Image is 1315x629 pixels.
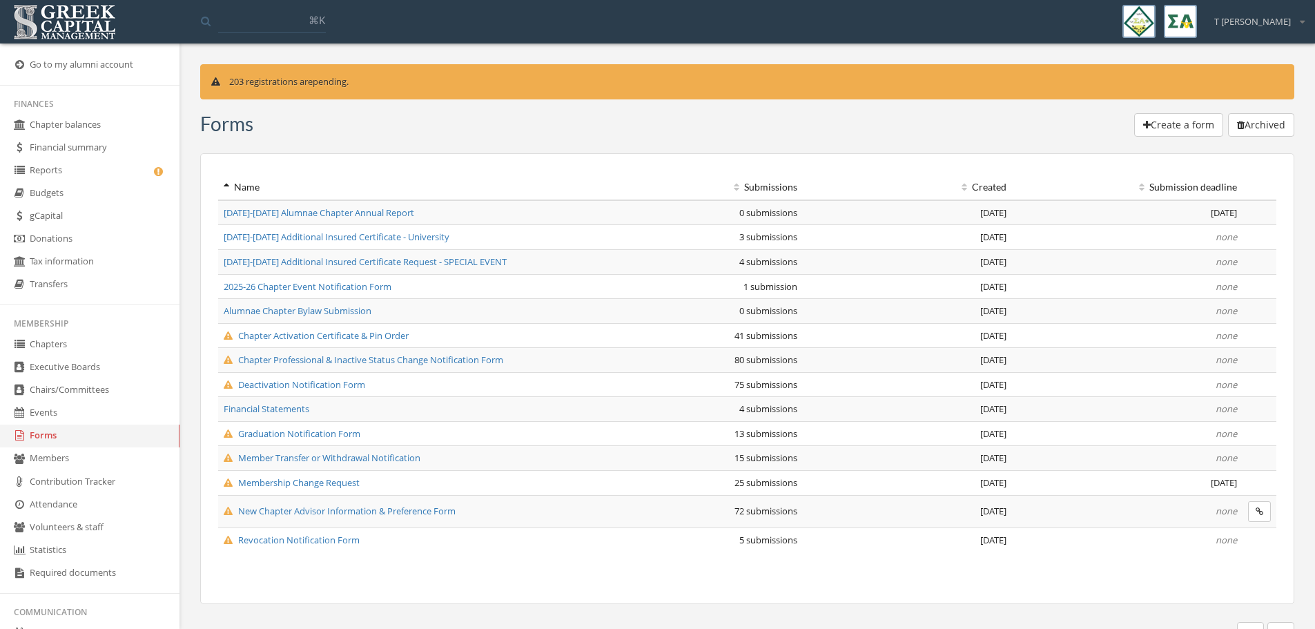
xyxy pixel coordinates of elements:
[224,378,365,391] a: Deactivation Notification Form
[803,225,1012,250] td: [DATE]
[1205,5,1305,28] div: T [PERSON_NAME]
[224,452,420,464] a: Member Transfer or Withdrawal Notification
[224,329,409,342] a: Chapter Activation Certificate & Pin Order
[1134,113,1223,137] button: Create a form
[1216,505,1237,517] em: none
[803,274,1012,299] td: [DATE]
[224,304,371,317] a: Alumnae Chapter Bylaw Submission
[224,403,309,415] a: Financial Statements
[224,534,360,546] a: Revocation Notification Form
[1216,452,1237,464] em: none
[803,372,1012,397] td: [DATE]
[1216,231,1237,243] em: none
[803,421,1012,446] td: [DATE]
[229,75,298,88] span: 203 registrations
[803,446,1012,471] td: [DATE]
[1214,15,1291,28] span: T [PERSON_NAME]
[803,495,1012,528] td: [DATE]
[224,505,456,517] a: New Chapter Advisor Information & Preference Form
[224,255,507,268] a: [DATE]-[DATE] Additional Insured Certificate Request - SPECIAL EVENT
[224,231,449,243] a: [DATE]-[DATE] Additional Insured Certificate - University
[200,113,253,135] h3: Form s
[1216,534,1237,546] em: none
[734,329,797,342] span: 41 submissions
[739,403,797,415] span: 4 submissions
[1216,304,1237,317] em: none
[1012,175,1243,200] th: Submission deadline
[734,427,797,440] span: 13 submissions
[224,476,360,489] a: Membership Change Request
[743,280,797,293] span: 1 submission
[309,13,325,27] span: ⌘K
[1216,378,1237,391] em: none
[1216,427,1237,440] em: none
[734,378,797,391] span: 75 submissions
[803,348,1012,373] td: [DATE]
[573,175,803,200] th: Submissions
[803,471,1012,496] td: [DATE]
[803,528,1012,552] td: [DATE]
[1012,200,1243,225] td: [DATE]
[739,255,797,268] span: 4 submissions
[1216,403,1237,415] em: none
[803,200,1012,225] td: [DATE]
[224,280,391,293] a: 2025-26 Chapter Event Notification Form
[803,323,1012,348] td: [DATE]
[1216,255,1237,268] em: none
[734,476,797,489] span: 25 submissions
[803,299,1012,324] td: [DATE]
[224,427,360,440] a: Graduation Notification Form
[739,304,797,317] span: 0 submissions
[739,206,797,219] span: 0 submissions
[739,231,797,243] span: 3 submissions
[1228,113,1294,137] button: Archived
[803,175,1012,200] th: Created
[803,249,1012,274] td: [DATE]
[218,175,573,200] th: Name
[803,397,1012,422] td: [DATE]
[734,505,797,517] span: 72 submissions
[734,354,797,366] span: 80 submissions
[200,64,1294,99] div: are pending.
[224,354,503,366] a: Chapter Professional & Inactive Status Change Notification Form
[224,206,414,219] a: [DATE]-[DATE] Alumnae Chapter Annual Report
[1216,280,1237,293] em: none
[734,452,797,464] span: 15 submissions
[739,534,797,546] span: 5 submissions
[1012,471,1243,496] td: [DATE]
[1216,354,1237,366] em: none
[1216,329,1237,342] em: none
